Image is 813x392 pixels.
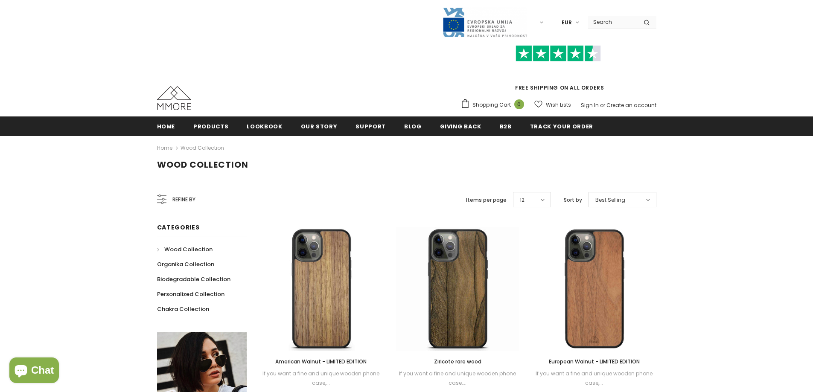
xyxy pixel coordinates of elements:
[356,122,386,131] span: support
[247,116,282,136] a: Lookbook
[466,196,507,204] label: Items per page
[193,116,228,136] a: Products
[157,257,214,272] a: Organika Collection
[472,101,511,109] span: Shopping Cart
[500,122,512,131] span: B2B
[157,242,213,257] a: Wood Collection
[442,18,527,26] a: Javni Razpis
[275,358,367,365] span: American Walnut - LIMITED EDITION
[172,195,195,204] span: Refine by
[581,102,599,109] a: Sign In
[500,116,512,136] a: B2B
[514,99,524,109] span: 0
[440,122,481,131] span: Giving back
[595,196,625,204] span: Best Selling
[549,358,640,365] span: European Walnut - LIMITED EDITION
[157,305,209,313] span: Chakra Collection
[7,357,61,385] inbox-online-store-chat: Shopify online store chat
[181,144,224,151] a: Wood Collection
[193,122,228,131] span: Products
[157,86,191,110] img: MMORE Cases
[460,99,528,111] a: Shopping Cart 0
[157,287,224,302] a: Personalized Collection
[564,196,582,204] label: Sort by
[157,302,209,317] a: Chakra Collection
[516,45,601,62] img: Trust Pilot Stars
[301,122,338,131] span: Our Story
[530,116,593,136] a: Track your order
[434,358,481,365] span: Ziricote rare wood
[164,245,213,253] span: Wood Collection
[562,18,572,27] span: EUR
[396,369,519,388] div: If you want a fine and unique wooden phone case,...
[157,122,175,131] span: Home
[301,116,338,136] a: Our Story
[157,275,230,283] span: Biodegradable Collection
[532,369,656,388] div: If you want a fine and unique wooden phone case,...
[157,272,230,287] a: Biodegradable Collection
[157,260,214,268] span: Organika Collection
[157,223,200,232] span: Categories
[546,101,571,109] span: Wish Lists
[157,116,175,136] a: Home
[157,290,224,298] span: Personalized Collection
[259,369,383,388] div: If you want a fine and unique wooden phone case,...
[404,116,422,136] a: Blog
[404,122,422,131] span: Blog
[530,122,593,131] span: Track your order
[440,116,481,136] a: Giving back
[532,357,656,366] a: European Walnut - LIMITED EDITION
[606,102,656,109] a: Create an account
[534,97,571,112] a: Wish Lists
[588,16,637,28] input: Search Site
[442,7,527,38] img: Javni Razpis
[157,159,248,171] span: Wood Collection
[460,61,656,84] iframe: Customer reviews powered by Trustpilot
[157,143,172,153] a: Home
[247,122,282,131] span: Lookbook
[600,102,605,109] span: or
[460,49,656,91] span: FREE SHIPPING ON ALL ORDERS
[520,196,525,204] span: 12
[356,116,386,136] a: support
[259,357,383,366] a: American Walnut - LIMITED EDITION
[396,357,519,366] a: Ziricote rare wood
